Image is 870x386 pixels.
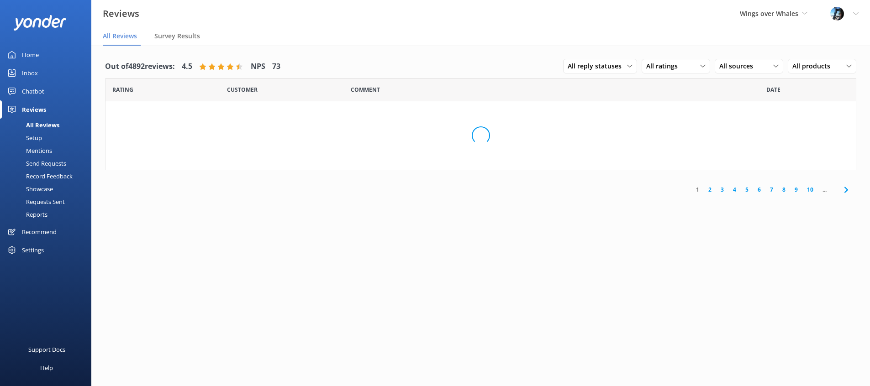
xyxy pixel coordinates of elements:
a: 4 [728,185,741,194]
a: 2 [704,185,716,194]
div: Showcase [5,183,53,195]
a: Send Requests [5,157,91,170]
div: Reviews [22,100,46,119]
a: 6 [753,185,765,194]
h4: 4.5 [182,61,192,73]
a: 10 [802,185,818,194]
h4: NPS [251,61,265,73]
div: Record Feedback [5,170,73,183]
a: All Reviews [5,119,91,131]
a: 1 [691,185,704,194]
a: 7 [765,185,778,194]
span: Question [351,85,380,94]
div: All Reviews [5,119,59,131]
span: ... [818,185,831,194]
img: 145-1635463833.jpg [830,7,844,21]
img: yonder-white-logo.png [14,15,66,30]
div: Inbox [22,64,38,82]
a: 3 [716,185,728,194]
span: Survey Results [154,31,200,41]
span: Date [227,85,258,94]
span: Date [766,85,780,94]
a: 8 [778,185,790,194]
div: Requests Sent [5,195,65,208]
a: Mentions [5,144,91,157]
span: Wings over Whales [740,9,798,18]
a: 5 [741,185,753,194]
div: Recommend [22,223,57,241]
a: 9 [790,185,802,194]
a: Record Feedback [5,170,91,183]
h3: Reviews [103,6,139,21]
a: Showcase [5,183,91,195]
div: Reports [5,208,47,221]
span: All sources [719,61,759,71]
span: All ratings [646,61,683,71]
div: Settings [22,241,44,259]
div: Mentions [5,144,52,157]
div: Support Docs [28,340,65,359]
a: Requests Sent [5,195,91,208]
div: Setup [5,131,42,144]
div: Help [40,359,53,377]
span: All Reviews [103,31,137,41]
div: Send Requests [5,157,66,170]
div: Home [22,46,39,64]
a: Setup [5,131,91,144]
span: All reply statuses [568,61,627,71]
div: Chatbot [22,82,44,100]
span: All products [792,61,836,71]
a: Reports [5,208,91,221]
h4: Out of 4892 reviews: [105,61,175,73]
h4: 73 [272,61,280,73]
span: Date [112,85,133,94]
